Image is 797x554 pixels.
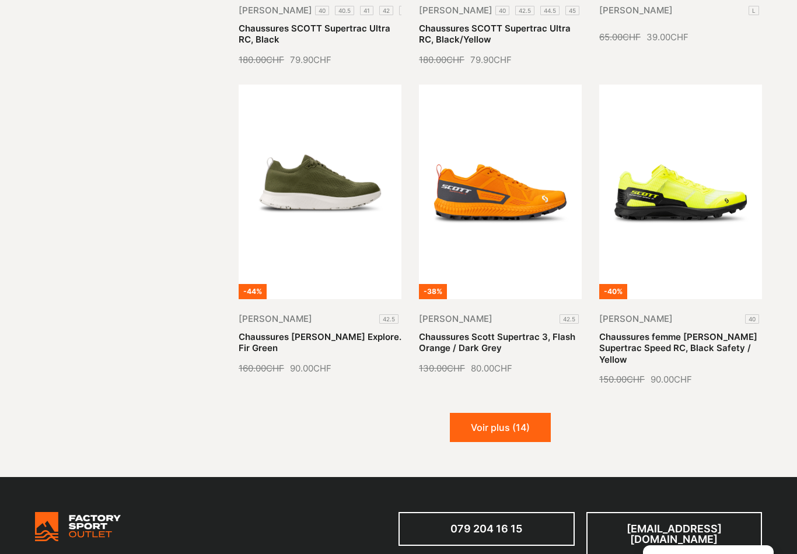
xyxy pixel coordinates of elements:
img: Bricks Woocommerce Starter [35,512,121,541]
a: 079 204 16 15 [398,512,575,546]
button: Voir plus (14) [450,413,551,442]
a: Chaussures [PERSON_NAME] Explore. Fir Green [239,331,401,354]
a: Chaussures SCOTT Supertrac Ultra RC, Black/Yellow [419,23,571,45]
a: Chaussures femme [PERSON_NAME] Supertrac Speed RC, Black Safety / Yellow [599,331,757,365]
a: Chaussures SCOTT Supertrac Ultra RC, Black [239,23,390,45]
a: Chaussures Scott Supertrac 3, Flash Orange / Dark Grey [419,331,575,354]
